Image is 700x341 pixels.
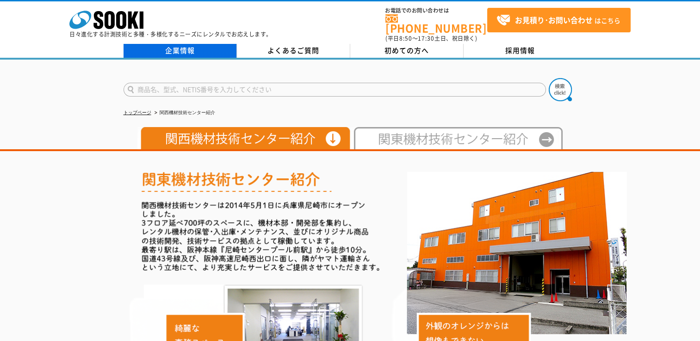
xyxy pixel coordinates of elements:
a: 関西機材技術センター紹介 [137,140,350,147]
span: はこちら [496,13,620,27]
img: 東日本テクニカルセンター紹介 [350,127,563,149]
span: 初めての方へ [384,45,429,55]
input: 商品名、型式、NETIS番号を入力してください [124,83,546,97]
a: お見積り･お問い合わせはこちら [487,8,631,32]
span: 17:30 [418,34,434,43]
p: 日々進化する計測技術と多種・多様化するニーズにレンタルでお応えします。 [69,31,272,37]
a: 採用情報 [464,44,577,58]
strong: お見積り･お問い合わせ [515,14,593,25]
span: お電話でのお問い合わせは [385,8,487,13]
a: トップページ [124,110,151,115]
a: [PHONE_NUMBER] [385,14,487,33]
a: 企業情報 [124,44,237,58]
a: 初めての方へ [350,44,464,58]
span: 8:50 [399,34,412,43]
li: 関西機材技術センター紹介 [153,108,215,118]
a: よくあるご質問 [237,44,350,58]
img: 関西機材技術センター紹介 [137,127,350,149]
img: btn_search.png [549,78,572,101]
span: (平日 ～ 土日、祝日除く) [385,34,477,43]
a: 東日本テクニカルセンター紹介 [350,140,563,147]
